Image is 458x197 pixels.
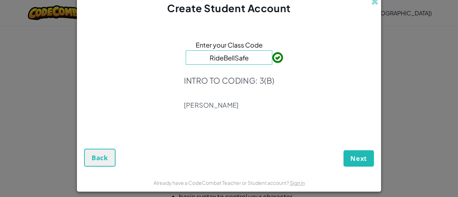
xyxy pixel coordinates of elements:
p: INTRO TO CODING: 3(B) [184,75,274,85]
button: Back [84,149,116,167]
span: Already have a CodeCombat Teacher or Student account? [154,179,290,186]
p: [PERSON_NAME] [184,101,274,109]
a: Sign in [290,179,305,186]
span: Back [92,153,108,162]
button: Next [343,150,374,167]
span: Enter your Class Code [196,40,263,50]
span: Next [350,154,367,163]
span: Create Student Account [167,2,291,14]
